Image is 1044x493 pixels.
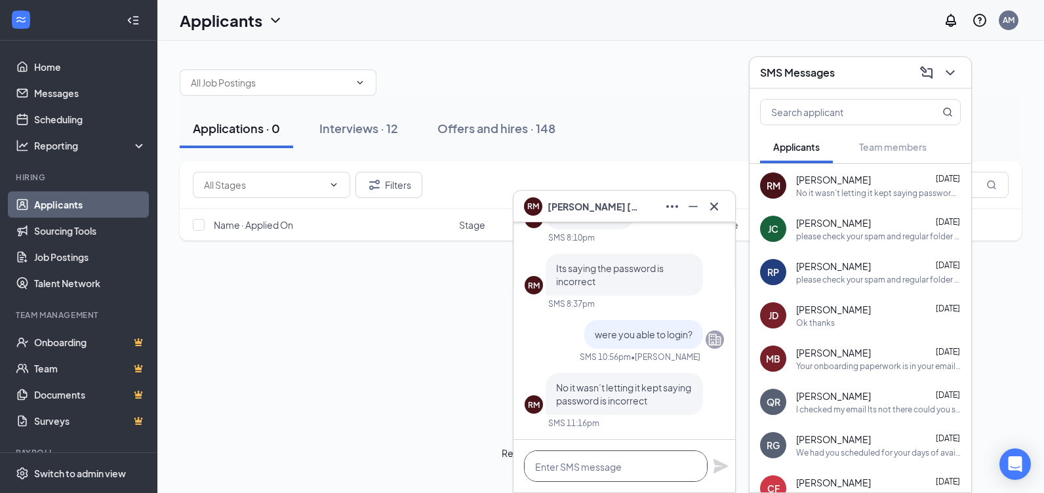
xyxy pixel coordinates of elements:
span: Stage [459,218,485,231]
div: Offers and hires · 148 [437,120,555,136]
a: Job Postings [34,244,146,270]
span: [DATE] [936,260,960,270]
span: [DATE] [936,390,960,400]
div: RM [528,399,540,410]
div: please check your spam and regular folder for the background check email [796,231,961,242]
div: Review new applicants and manage next steps [502,446,700,460]
div: SMS 8:10pm [548,232,595,243]
svg: ComposeMessage [919,65,934,81]
button: Filter Filters [355,172,422,198]
svg: Filter [367,177,382,193]
span: [DATE] [936,347,960,357]
span: [PERSON_NAME] [PERSON_NAME] [548,199,639,214]
svg: ChevronDown [268,12,283,28]
div: JC [768,222,778,235]
span: Team members [859,141,927,153]
button: ChevronDown [940,62,961,83]
div: QR [767,395,780,408]
a: Sourcing Tools [34,218,146,244]
span: [PERSON_NAME] [796,216,871,229]
span: [DATE] [936,477,960,486]
div: Team Management [16,309,144,321]
div: I checked my email Its not there could you send it again or thru here? [796,404,961,415]
svg: QuestionInfo [972,12,988,28]
div: Hiring [16,172,144,183]
span: Its saying the password is incorrect [556,262,664,287]
span: [PERSON_NAME] [796,173,871,186]
button: Cross [704,196,725,217]
div: RG [767,439,780,452]
svg: WorkstreamLogo [14,13,28,26]
div: SMS 10:56pm [580,351,631,363]
div: AM [1003,14,1014,26]
button: ComposeMessage [916,62,937,83]
a: SurveysCrown [34,408,146,434]
svg: Settings [16,467,29,480]
svg: Notifications [943,12,959,28]
div: SMS 11:16pm [548,418,599,429]
a: Messages [34,80,146,106]
svg: ChevronDown [329,180,339,190]
span: [PERSON_NAME] [796,433,871,446]
div: Switch to admin view [34,467,126,480]
span: Name · Applied On [214,218,293,231]
span: [PERSON_NAME] [796,260,871,273]
input: Search applicant [761,100,916,125]
span: No it wasn’t letting it kept saying password is incorrect [556,382,691,406]
svg: Plane [713,458,729,474]
span: were you able to login? [595,328,693,340]
a: TeamCrown [34,355,146,382]
a: Scheduling [34,106,146,132]
span: [PERSON_NAME] [796,346,871,359]
button: Ellipses [662,196,683,217]
span: [PERSON_NAME] [796,476,871,489]
div: Open Intercom Messenger [999,448,1031,480]
span: [PERSON_NAME] [796,303,871,316]
div: Ok thanks [796,317,835,328]
input: All Job Postings [191,75,350,90]
svg: Company [707,332,723,347]
svg: ChevronDown [942,65,958,81]
h1: Applicants [180,9,262,31]
a: Home [34,54,146,80]
svg: MagnifyingGlass [942,107,953,117]
div: RM [767,179,780,192]
span: [DATE] [936,433,960,443]
button: Minimize [683,196,704,217]
div: We had you scheduled for your days of availability that you had given us. [796,447,961,458]
span: • [PERSON_NAME] [631,351,700,363]
svg: Cross [706,199,722,214]
div: MB [766,352,780,365]
div: please check your spam and regular folder for the background check email [796,274,961,285]
a: DocumentsCrown [34,382,146,408]
a: Applicants [34,191,146,218]
span: Applicants [773,141,820,153]
svg: Collapse [127,14,140,27]
svg: Minimize [685,199,701,214]
div: Interviews · 12 [319,120,398,136]
span: [DATE] [936,304,960,313]
div: No it wasn’t letting it kept saying password is incorrect [796,187,961,199]
svg: Ellipses [664,199,680,214]
span: [PERSON_NAME] [796,389,871,403]
span: [DATE] [936,174,960,184]
h3: SMS Messages [760,66,835,80]
a: OnboardingCrown [34,329,146,355]
div: JD [769,309,778,322]
a: Talent Network [34,270,146,296]
div: Your onboarding paperwork is in your email from paylocity. Please let me know if you have any que... [796,361,961,372]
div: RM [528,280,540,291]
div: Applications · 0 [193,120,280,136]
div: SMS 8:37pm [548,298,595,309]
input: All Stages [204,178,323,192]
svg: ChevronDown [355,77,365,88]
svg: MagnifyingGlass [986,180,997,190]
div: RP [767,266,779,279]
svg: Analysis [16,139,29,152]
span: [DATE] [936,217,960,227]
div: Payroll [16,447,144,458]
div: Reporting [34,139,147,152]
